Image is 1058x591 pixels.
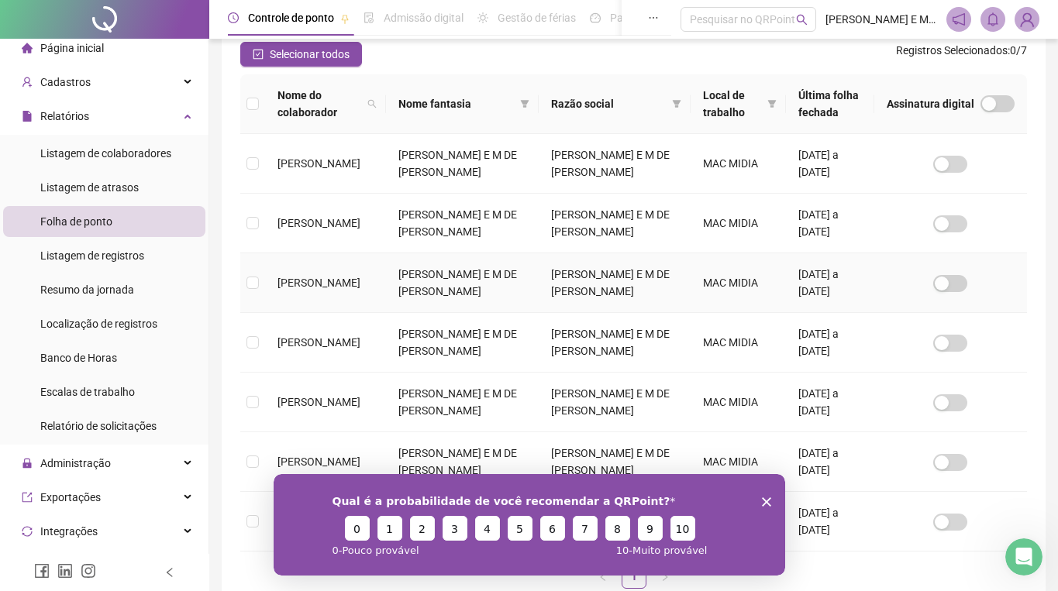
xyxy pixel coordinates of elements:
td: MAC MIDIA [691,194,786,253]
span: [PERSON_NAME] E M DE [PERSON_NAME] [825,11,937,28]
span: [PERSON_NAME] [277,277,360,289]
td: [PERSON_NAME] E M DE [PERSON_NAME] [386,313,539,373]
span: Registros Selecionados [896,44,1008,57]
td: [DATE] a [DATE] [786,253,874,313]
td: [PERSON_NAME] E M DE [PERSON_NAME] [539,194,691,253]
span: Localização de registros [40,318,157,330]
span: check-square [253,49,264,60]
button: right [653,564,677,589]
span: filter [764,84,780,124]
span: Gestão de férias [498,12,576,24]
button: left [591,564,615,589]
span: Folha de ponto [40,215,112,228]
span: Exportações [40,491,101,503]
span: Integrações [40,525,98,538]
td: [PERSON_NAME] E M DE [PERSON_NAME] [539,313,691,373]
td: [DATE] a [DATE] [786,492,874,551]
span: [PERSON_NAME] [277,396,360,408]
span: user-add [22,77,33,88]
span: Listagem de registros [40,249,144,262]
span: clock-circle [228,12,239,23]
span: Banco de Horas [40,352,117,364]
td: MAC MIDIA [691,134,786,194]
span: filter [520,99,529,108]
td: [PERSON_NAME] E M DE [PERSON_NAME] [539,432,691,492]
th: Última folha fechada [786,74,874,134]
span: filter [767,99,777,108]
td: MAC MIDIA [691,253,786,313]
span: Página inicial [40,42,104,54]
td: [PERSON_NAME] E M DE [PERSON_NAME] [539,134,691,194]
span: Relatório de solicitações [40,420,157,432]
td: MAC MIDIA [691,373,786,432]
span: [PERSON_NAME] [277,336,360,349]
span: filter [669,92,684,115]
span: instagram [81,563,96,579]
span: Selecionar todos [270,46,350,63]
span: Painel do DP [610,12,670,24]
td: [DATE] a [DATE] [786,313,874,373]
span: [PERSON_NAME] [277,455,360,468]
span: Relatórios [40,110,89,122]
span: dashboard [590,12,601,23]
td: [PERSON_NAME] E M DE [PERSON_NAME] [539,373,691,432]
span: search [796,14,808,26]
span: search [367,99,377,108]
td: [PERSON_NAME] E M DE [PERSON_NAME] [386,194,539,253]
span: Listagem de colaboradores [40,147,171,160]
img: 75221 [1015,8,1039,31]
span: Local de trabalho [703,87,761,121]
span: notification [952,12,966,26]
span: Listagem de atrasos [40,181,139,194]
span: Nome do colaborador [277,87,361,121]
span: Razão social [551,95,667,112]
span: Controle de ponto [248,12,334,24]
span: [PERSON_NAME] [277,157,360,170]
li: 1 [622,564,646,589]
td: MAC MIDIA [691,313,786,373]
td: [PERSON_NAME] E M DE [PERSON_NAME] [386,134,539,194]
span: left [164,567,175,578]
td: [PERSON_NAME] E M DE [PERSON_NAME] [386,432,539,492]
span: facebook [34,563,50,579]
td: [PERSON_NAME] E M DE [PERSON_NAME] [539,253,691,313]
span: Escalas de trabalho [40,386,135,398]
span: left [598,572,608,582]
span: file-done [364,12,374,23]
span: [PERSON_NAME] [277,217,360,229]
span: Admissão digital [384,12,464,24]
li: Página anterior [591,564,615,589]
span: Assinatura digital [887,95,974,112]
span: home [22,43,33,53]
td: [DATE] a [DATE] [786,432,874,492]
span: : 0 / 7 [896,42,1027,67]
td: [PERSON_NAME] E M DE [PERSON_NAME] [386,373,539,432]
span: sync [22,526,33,537]
span: Administração [40,457,111,469]
span: filter [672,99,681,108]
button: Selecionar todos [240,42,362,67]
td: [DATE] a [DATE] [786,194,874,253]
span: sun [477,12,488,23]
span: right [660,572,670,582]
span: search [364,84,380,124]
span: pushpin [340,14,350,23]
td: [DATE] a [DATE] [786,373,874,432]
li: Próxima página [653,564,677,589]
td: [DATE] a [DATE] [786,134,874,194]
iframe: Intercom live chat [1005,538,1042,576]
span: lock [22,458,33,469]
